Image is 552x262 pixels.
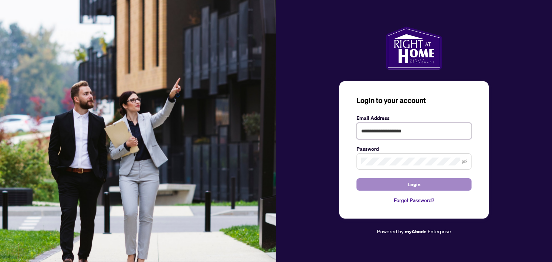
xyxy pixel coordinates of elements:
[408,179,420,190] span: Login
[356,114,471,122] label: Email Address
[377,228,404,234] span: Powered by
[356,196,471,204] a: Forgot Password?
[386,27,442,70] img: ma-logo
[462,159,467,164] span: eye-invisible
[356,145,471,153] label: Password
[428,228,451,234] span: Enterprise
[356,178,471,191] button: Login
[356,95,471,106] h3: Login to your account
[405,228,427,235] a: myAbode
